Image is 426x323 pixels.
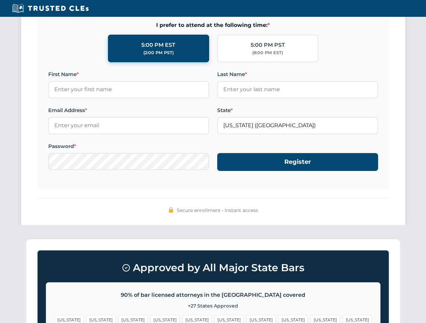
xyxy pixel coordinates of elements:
[54,302,372,310] p: +27 States Approved
[54,291,372,299] p: 90% of bar licensed attorneys in the [GEOGRAPHIC_DATA] covered
[48,70,209,78] label: First Name
[217,106,378,114] label: State
[217,70,378,78] label: Last Name
[168,207,174,213] img: 🔒
[177,207,258,214] span: Secure enrollment • Instant access
[46,259,380,277] h3: Approved by All Major State Bars
[48,21,378,30] span: I prefer to attend at the following time:
[143,49,174,56] div: (2:00 PM PST)
[48,117,209,134] input: Enter your email
[251,41,285,49] div: 5:00 PM PST
[48,142,209,150] label: Password
[217,117,378,134] input: Florida (FL)
[10,3,91,13] img: Trusted CLEs
[48,81,209,98] input: Enter your first name
[217,153,378,171] button: Register
[252,49,283,56] div: (8:00 PM EST)
[48,106,209,114] label: Email Address
[141,41,175,49] div: 5:00 PM EST
[217,81,378,98] input: Enter your last name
